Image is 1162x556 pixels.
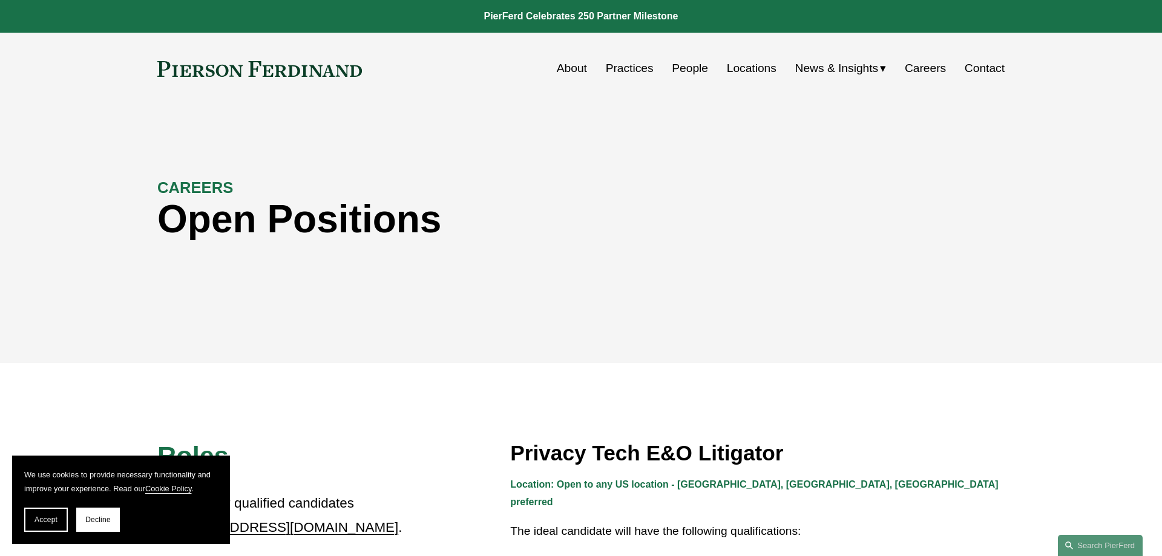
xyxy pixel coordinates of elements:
a: Careers [905,57,946,80]
section: Cookie banner [12,456,230,544]
h1: Open Positions [157,197,793,241]
p: Please refer qualified candidates to . [157,491,404,540]
span: Accept [34,515,57,524]
p: The ideal candidate will have the following qualifications: [510,521,1005,542]
a: Search this site [1058,535,1143,556]
h3: Privacy Tech E&O Litigator [510,440,1005,466]
a: [EMAIL_ADDRESS][DOMAIN_NAME] [169,520,398,535]
a: Cookie Policy [145,484,192,493]
span: Decline [85,515,111,524]
button: Accept [24,508,68,532]
p: We use cookies to provide necessary functionality and improve your experience. Read our . [24,468,218,495]
a: Locations [727,57,776,80]
span: News & Insights [795,58,879,79]
a: About [557,57,587,80]
strong: Location: Open to any US location - [GEOGRAPHIC_DATA], [GEOGRAPHIC_DATA], [GEOGRAPHIC_DATA] prefe... [510,479,1001,507]
span: Roles [157,441,229,470]
a: People [672,57,708,80]
a: Practices [606,57,654,80]
button: Decline [76,508,120,532]
a: Contact [965,57,1005,80]
a: folder dropdown [795,57,887,80]
strong: CAREERS [157,179,233,196]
